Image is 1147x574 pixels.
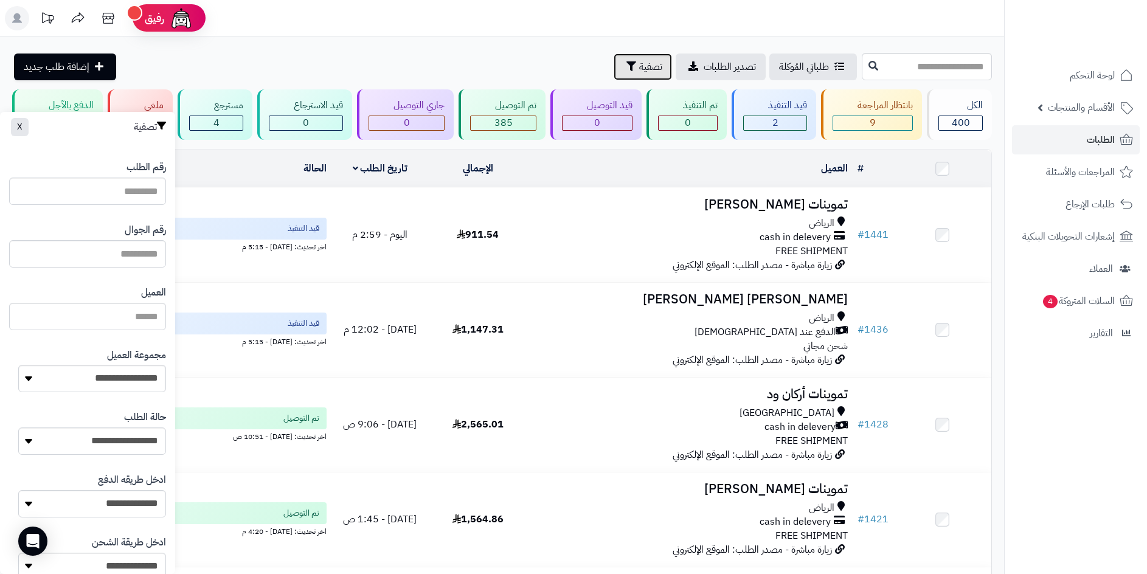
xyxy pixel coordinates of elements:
[639,60,662,74] span: تصفية
[213,116,220,130] span: 4
[1089,260,1113,277] span: العملاء
[14,54,116,80] a: إضافة طلب جديد
[169,6,193,30] img: ai-face.png
[452,512,504,527] span: 1,564.86
[124,410,166,424] label: حالة الطلب
[833,116,912,130] div: 9
[175,89,255,140] a: مسترجع 4
[858,512,864,527] span: #
[190,116,243,130] div: 4
[145,11,164,26] span: رفيق
[952,116,970,130] span: 400
[563,116,632,130] div: 0
[644,89,729,140] a: تم التنفيذ 0
[938,99,983,112] div: الكل
[471,116,536,130] div: 385
[98,473,166,487] label: ادخل طريقه الدفع
[809,501,834,515] span: الرياض
[303,116,309,130] span: 0
[463,161,493,176] a: الإجمالي
[594,116,600,130] span: 0
[470,99,536,112] div: تم التوصيل
[819,89,924,140] a: بانتظار المراجعة 9
[288,317,319,330] span: قيد التنفيذ
[1042,292,1115,309] span: السلات المتروكة
[743,99,807,112] div: قيد التنفيذ
[344,322,417,337] span: [DATE] - 12:02 م
[744,116,806,130] div: 2
[1012,157,1140,187] a: المراجعات والأسئلة
[775,528,848,543] span: FREE SHIPMENT
[532,482,848,496] h3: تموينات [PERSON_NAME]
[1012,190,1140,219] a: طلبات الإرجاع
[562,99,632,112] div: قيد التوصيل
[32,6,63,33] a: تحديثات المنصة
[1012,286,1140,316] a: السلات المتروكة4
[1087,131,1115,148] span: الطلبات
[658,99,718,112] div: تم التنفيذ
[760,515,831,529] span: cash in delevery
[1022,228,1115,245] span: إشعارات التحويلات البنكية
[17,120,23,133] span: X
[704,60,756,74] span: تصدير الطلبات
[775,244,848,258] span: FREE SHIPMENT
[858,417,889,432] a: #1428
[769,54,857,80] a: طلباتي المُوكلة
[452,322,504,337] span: 1,147.31
[92,536,166,550] label: ادخل طريقة الشحن
[255,89,355,140] a: قيد الاسترجاع 0
[369,116,444,130] div: 0
[18,527,47,556] div: Open Intercom Messenger
[369,99,445,112] div: جاري التوصيل
[343,512,417,527] span: [DATE] - 1:45 ص
[107,348,166,362] label: مجموعة العميل
[833,99,913,112] div: بانتظار المراجعة
[1048,99,1115,116] span: الأقسام والمنتجات
[673,258,832,272] span: زيارة مباشرة - مصدر الطلب: الموقع الإلكتروني
[821,161,848,176] a: العميل
[858,322,889,337] a: #1436
[1012,254,1140,283] a: العملاء
[532,292,848,306] h3: [PERSON_NAME] [PERSON_NAME]
[189,99,243,112] div: مسترجع
[858,161,864,176] a: #
[858,227,864,242] span: #
[303,161,327,176] a: الحالة
[1043,295,1058,308] span: 4
[659,116,717,130] div: 0
[740,406,834,420] span: [GEOGRAPHIC_DATA]
[858,322,864,337] span: #
[685,116,691,130] span: 0
[779,60,829,74] span: طلباتي المُوكلة
[532,198,848,212] h3: تموينات [PERSON_NAME]
[548,89,644,140] a: قيد التوصيل 0
[494,116,513,130] span: 385
[870,116,876,130] span: 9
[858,227,889,242] a: #1441
[1046,164,1115,181] span: المراجعات والأسئلة
[803,339,848,353] span: شحن مجاني
[772,116,778,130] span: 2
[673,353,832,367] span: زيارة مباشرة - مصدر الطلب: الموقع الإلكتروني
[10,89,105,140] a: الدفع بالآجل 0
[695,325,836,339] span: الدفع عند [DEMOGRAPHIC_DATA]
[355,89,456,140] a: جاري التوصيل 0
[729,89,819,140] a: قيد التنفيذ 2
[11,118,29,136] button: X
[673,542,832,557] span: زيارة مباشرة - مصدر الطلب: الموقع الإلكتروني
[105,89,175,140] a: ملغي 0
[343,417,417,432] span: [DATE] - 9:06 ص
[452,417,504,432] span: 2,565.01
[269,99,343,112] div: قيد الاسترجاع
[352,227,407,242] span: اليوم - 2:59 م
[269,116,342,130] div: 0
[119,99,164,112] div: ملغي
[125,223,166,237] label: رقم الجوال
[283,412,319,424] span: تم التوصيل
[1012,125,1140,154] a: الطلبات
[24,60,89,74] span: إضافة طلب جديد
[858,512,889,527] a: #1421
[760,230,831,244] span: cash in delevery
[809,311,834,325] span: الرياض
[456,89,548,140] a: تم التوصيل 385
